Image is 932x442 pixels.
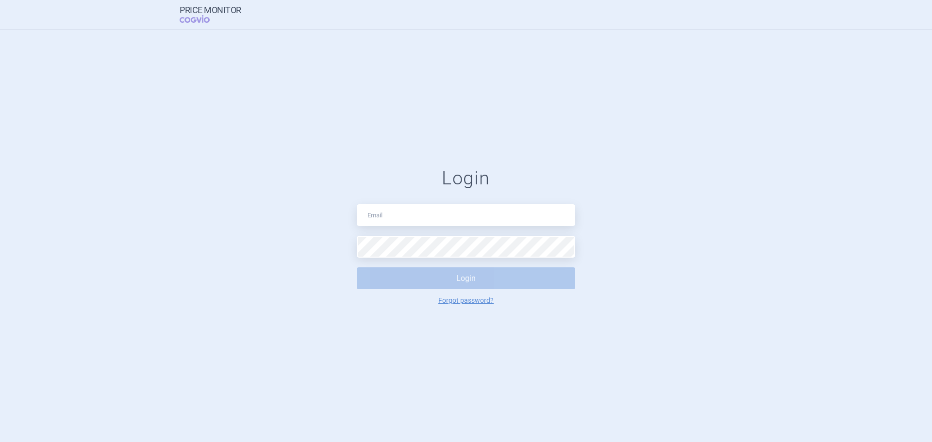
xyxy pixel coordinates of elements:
a: Forgot password? [438,297,494,304]
input: Email [357,204,575,226]
strong: Price Monitor [180,5,241,15]
span: COGVIO [180,15,223,23]
h1: Login [357,167,575,190]
a: Price MonitorCOGVIO [180,5,241,24]
button: Login [357,267,575,289]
